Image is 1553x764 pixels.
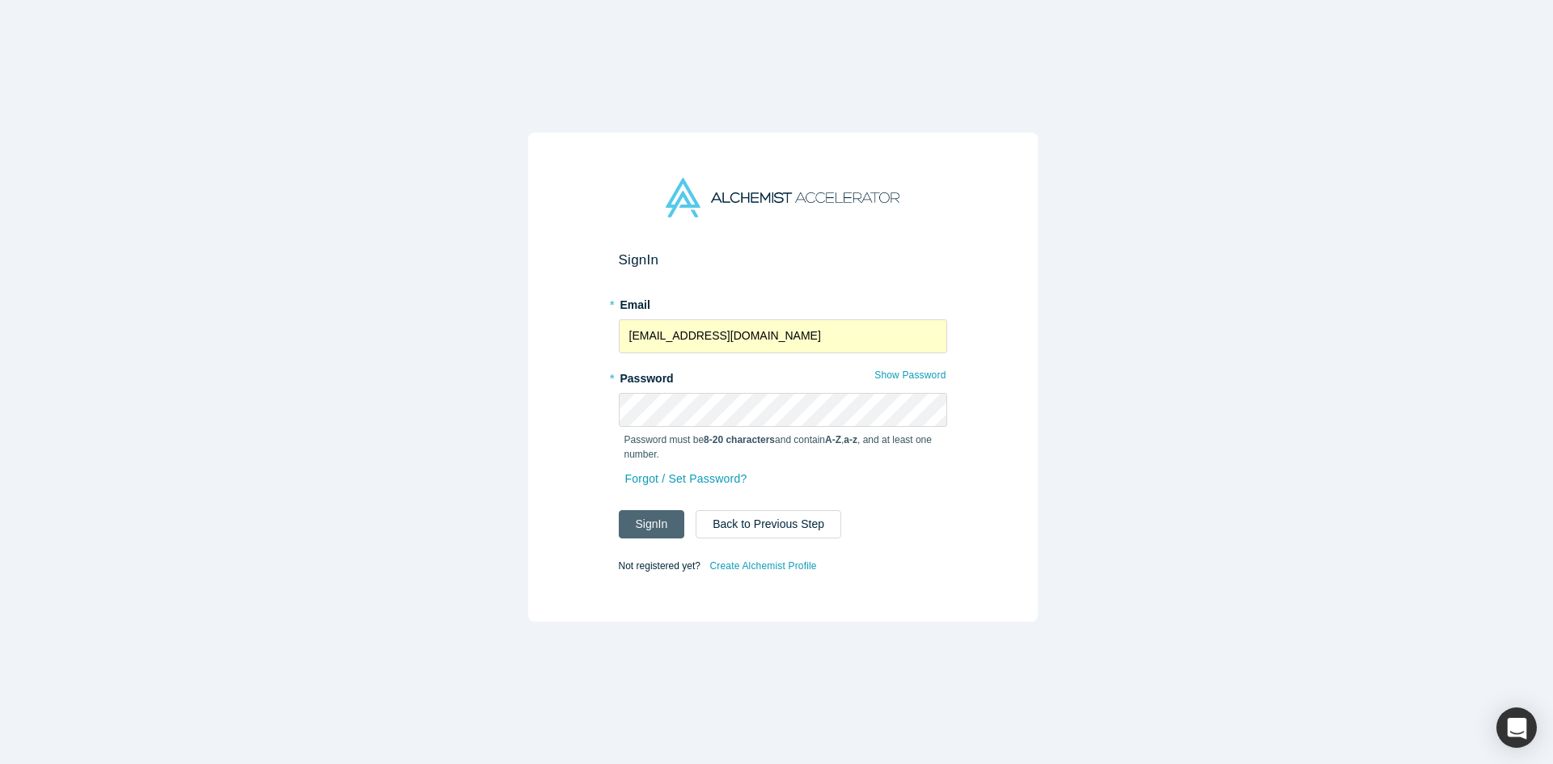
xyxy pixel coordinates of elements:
[624,433,942,462] p: Password must be and contain , , and at least one number.
[619,251,947,268] h2: Sign In
[619,559,700,571] span: Not registered yet?
[619,510,685,538] button: SignIn
[696,510,841,538] button: Back to Previous Step
[619,365,947,387] label: Password
[624,465,748,493] a: Forgot / Set Password?
[825,434,841,445] strong: A-Z
[666,178,899,217] img: Alchemist Accelerator Logo
[874,365,946,386] button: Show Password
[709,555,817,576] a: Create Alchemist Profile
[619,291,947,314] label: Email
[704,434,775,445] strong: 8-20 characters
[844,434,857,445] strong: a-z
